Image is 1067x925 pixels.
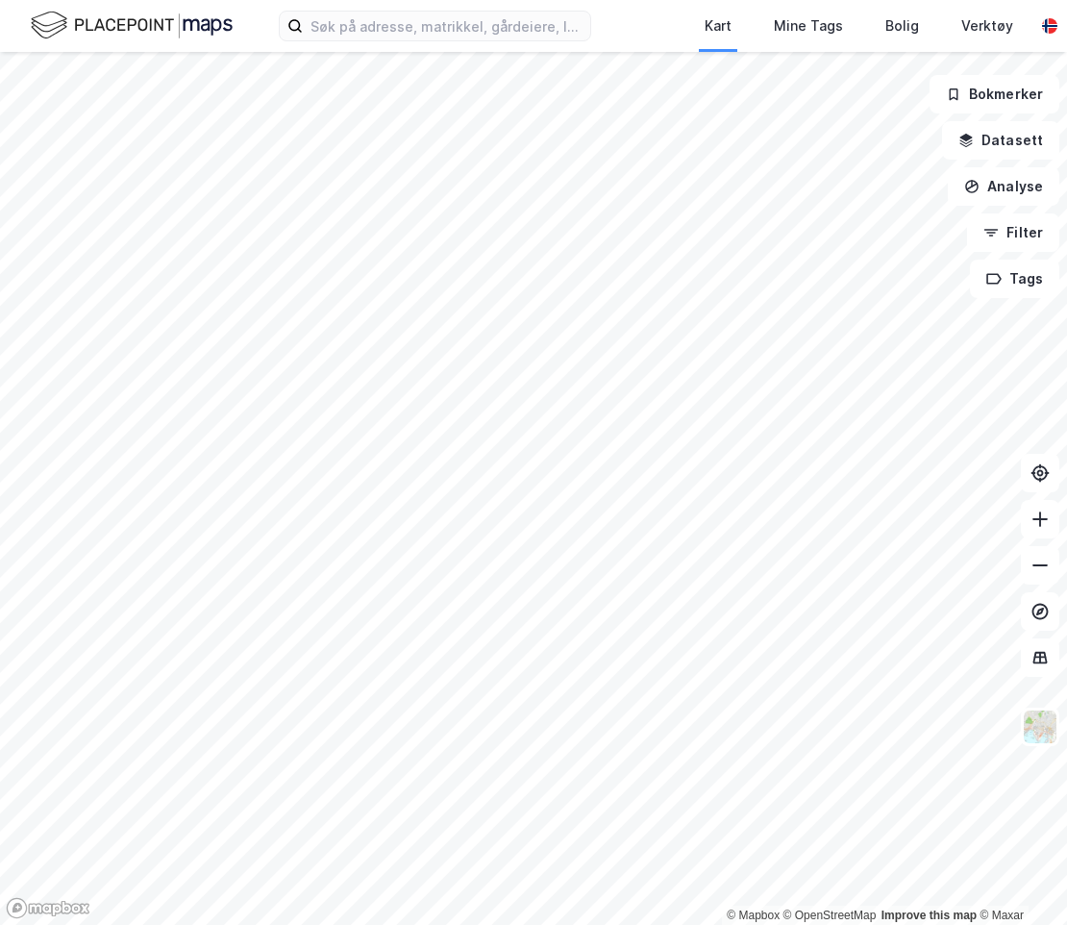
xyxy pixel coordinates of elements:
[970,260,1059,298] button: Tags
[303,12,590,40] input: Søk på adresse, matrikkel, gårdeiere, leietakere eller personer
[885,14,919,37] div: Bolig
[774,14,843,37] div: Mine Tags
[783,909,877,922] a: OpenStreetMap
[727,909,780,922] a: Mapbox
[971,833,1067,925] iframe: Chat Widget
[31,9,233,42] img: logo.f888ab2527a4732fd821a326f86c7f29.svg
[930,75,1059,113] button: Bokmerker
[1022,709,1058,745] img: Z
[948,167,1059,206] button: Analyse
[6,897,90,919] a: Mapbox homepage
[705,14,732,37] div: Kart
[942,121,1059,160] button: Datasett
[881,909,977,922] a: Improve this map
[967,213,1059,252] button: Filter
[961,14,1013,37] div: Verktøy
